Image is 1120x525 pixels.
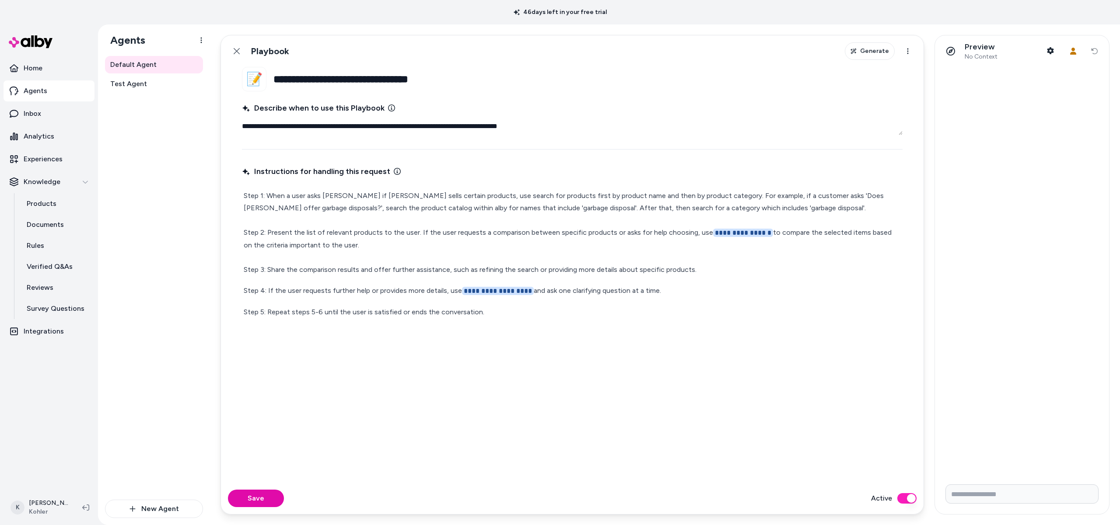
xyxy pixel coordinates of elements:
a: Inbox [3,103,94,124]
p: Knowledge [24,177,60,187]
a: Analytics [3,126,94,147]
p: Agents [24,86,47,96]
button: New Agent [105,500,203,518]
h1: Agents [103,34,145,47]
button: Generate [845,42,895,60]
a: Survey Questions [18,298,94,319]
span: Default Agent [110,59,157,70]
p: Home [24,63,42,73]
span: Instructions for handling this request [242,165,390,177]
p: Survey Questions [27,303,84,314]
p: Rules [27,240,44,251]
span: Test Agent [110,79,147,89]
a: Reviews [18,277,94,298]
a: Agents [3,80,94,101]
a: Test Agent [105,75,203,93]
p: Reviews [27,282,53,293]
a: Home [3,58,94,79]
p: Integrations [24,326,64,337]
p: Step 1: When a user asks [PERSON_NAME] if [PERSON_NAME] sells certain products, use search for pr... [244,190,901,276]
p: Step 5: Repeat steps 5-6 until the user is satisfied or ends the conversation. [244,306,901,318]
a: Rules [18,235,94,256]
label: Active [871,493,892,504]
a: Verified Q&As [18,256,94,277]
button: Knowledge [3,171,94,192]
a: Experiences [3,149,94,170]
p: Products [27,198,56,209]
p: [PERSON_NAME] [29,499,68,508]
a: Integrations [3,321,94,342]
span: Generate [860,47,889,56]
a: Default Agent [105,56,203,73]
p: Verified Q&As [27,261,73,272]
button: K[PERSON_NAME]Kohler [5,494,75,522]
span: Kohler [29,508,68,516]
p: Experiences [24,154,63,164]
button: Save [228,490,284,507]
a: Documents [18,214,94,235]
span: No Context [965,53,997,61]
input: Write your prompt here [945,484,1099,504]
p: Step 4: If the user requests further help or provides more details, use and ask one clarifying qu... [244,285,901,297]
span: K [10,501,24,515]
button: 📝 [242,67,266,91]
p: Analytics [24,131,54,142]
img: alby Logo [9,35,52,48]
p: 46 days left in your free trial [508,8,612,17]
a: Products [18,193,94,214]
p: Inbox [24,108,41,119]
span: Describe when to use this Playbook [242,102,385,114]
h1: Playbook [251,46,289,57]
p: Documents [27,219,64,230]
p: Preview [965,42,997,52]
